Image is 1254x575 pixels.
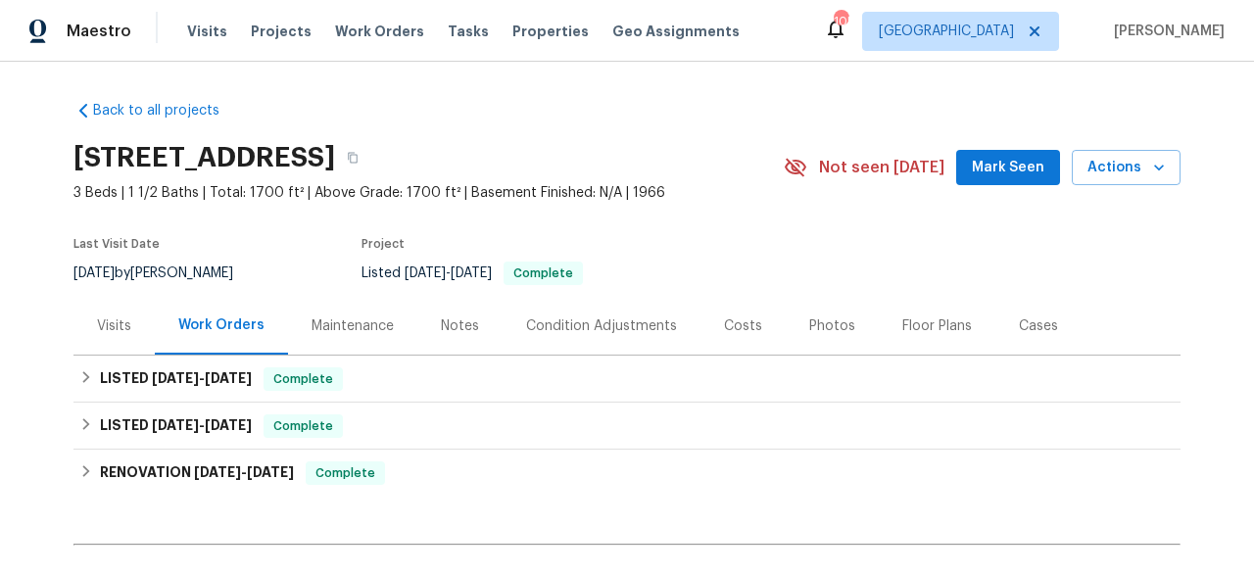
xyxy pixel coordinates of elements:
[152,418,199,432] span: [DATE]
[73,450,1181,497] div: RENOVATION [DATE]-[DATE]Complete
[73,183,784,203] span: 3 Beds | 1 1/2 Baths | Total: 1700 ft² | Above Grade: 1700 ft² | Basement Finished: N/A | 1966
[97,316,131,336] div: Visits
[100,414,252,438] h6: LISTED
[100,367,252,391] h6: LISTED
[247,465,294,479] span: [DATE]
[451,266,492,280] span: [DATE]
[73,101,262,120] a: Back to all projects
[362,238,405,250] span: Project
[73,266,115,280] span: [DATE]
[335,140,370,175] button: Copy Address
[612,22,740,41] span: Geo Assignments
[879,22,1014,41] span: [GEOGRAPHIC_DATA]
[178,315,265,335] div: Work Orders
[956,150,1060,186] button: Mark Seen
[441,316,479,336] div: Notes
[1087,156,1165,180] span: Actions
[448,24,489,38] span: Tasks
[512,22,589,41] span: Properties
[73,148,335,168] h2: [STREET_ADDRESS]
[809,316,855,336] div: Photos
[405,266,446,280] span: [DATE]
[73,403,1181,450] div: LISTED [DATE]-[DATE]Complete
[335,22,424,41] span: Work Orders
[312,316,394,336] div: Maintenance
[194,465,294,479] span: -
[194,465,241,479] span: [DATE]
[1019,316,1058,336] div: Cases
[152,371,252,385] span: -
[265,369,341,389] span: Complete
[1072,150,1181,186] button: Actions
[834,12,847,31] div: 105
[308,463,383,483] span: Complete
[100,461,294,485] h6: RENOVATION
[902,316,972,336] div: Floor Plans
[67,22,131,41] span: Maestro
[73,356,1181,403] div: LISTED [DATE]-[DATE]Complete
[187,22,227,41] span: Visits
[152,371,199,385] span: [DATE]
[73,238,160,250] span: Last Visit Date
[251,22,312,41] span: Projects
[724,316,762,336] div: Costs
[265,416,341,436] span: Complete
[205,418,252,432] span: [DATE]
[205,371,252,385] span: [DATE]
[972,156,1044,180] span: Mark Seen
[405,266,492,280] span: -
[819,158,944,177] span: Not seen [DATE]
[1106,22,1225,41] span: [PERSON_NAME]
[506,267,581,279] span: Complete
[362,266,583,280] span: Listed
[526,316,677,336] div: Condition Adjustments
[73,262,257,285] div: by [PERSON_NAME]
[152,418,252,432] span: -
